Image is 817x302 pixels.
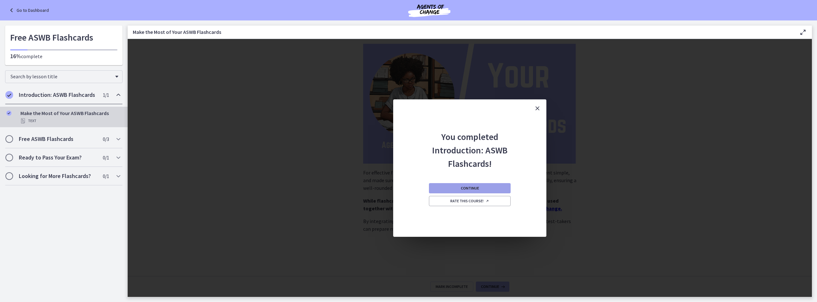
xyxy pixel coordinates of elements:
[6,111,11,116] i: Completed
[103,172,109,180] span: 0 / 1
[428,117,512,170] h2: You completed Introduction: ASWB Flashcards!
[19,154,97,161] h2: Ready to Pass Your Exam?
[8,6,49,14] a: Go to Dashboard
[5,91,13,99] i: Completed
[11,73,112,80] span: Search by lesson title
[10,52,21,60] span: 16%
[450,198,489,204] span: Rate this course!
[461,186,479,191] span: Continue
[391,3,468,18] img: Agents of Change
[19,91,97,99] h2: Introduction: ASWB Flashcards
[5,70,123,83] div: Search by lesson title
[133,28,789,36] h3: Make the Most of Your ASWB Flashcards
[20,109,120,125] div: Make the Most of Your ASWB Flashcards
[19,135,97,143] h2: Free ASWB Flashcards
[429,196,511,206] a: Rate this course! Opens in a new window
[103,91,109,99] span: 1 / 1
[103,154,109,161] span: 0 / 1
[19,172,97,180] h2: Looking for More Flashcards?
[20,117,120,125] div: Text
[429,183,511,193] button: Continue
[528,99,546,117] button: Close
[10,52,117,60] p: complete
[10,31,117,44] h1: Free ASWB Flashcards
[485,199,489,203] i: Opens in a new window
[103,135,109,143] span: 0 / 3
